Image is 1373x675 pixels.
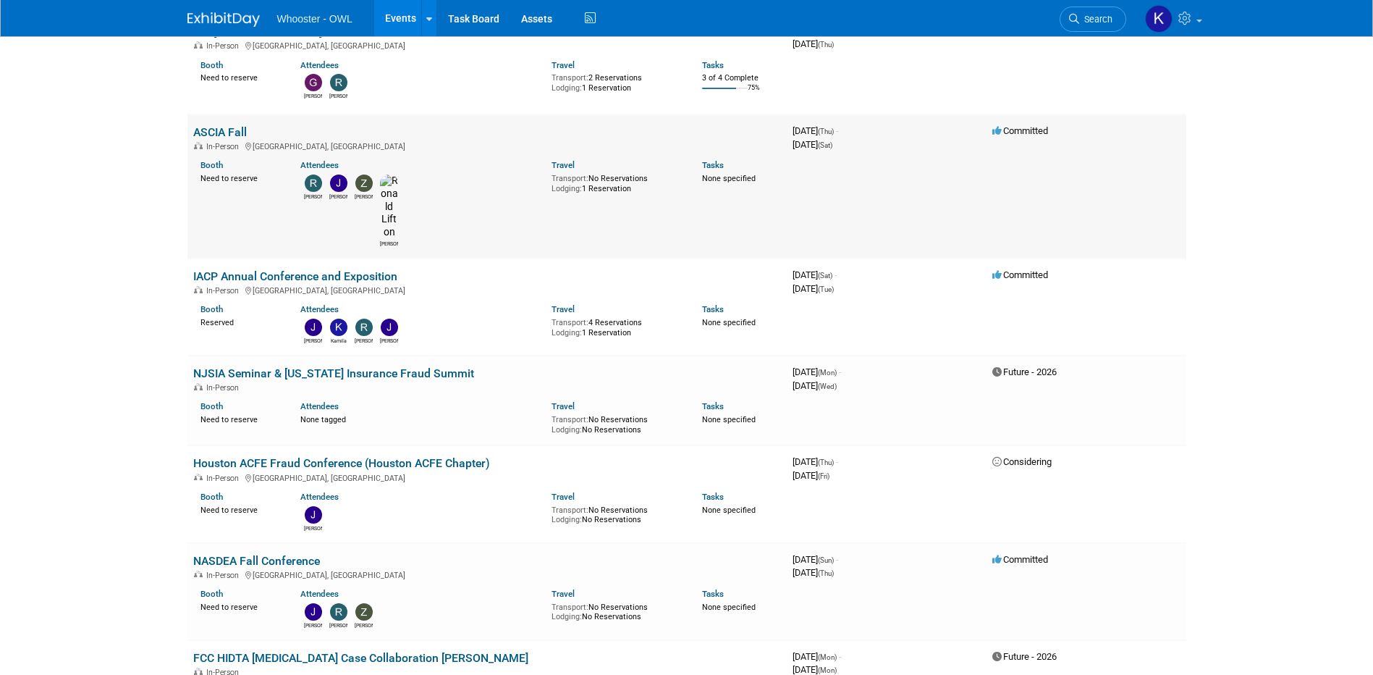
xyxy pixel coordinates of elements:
[380,239,398,248] div: Ronald Lifton
[552,304,575,314] a: Travel
[793,283,834,294] span: [DATE]
[193,471,781,483] div: [GEOGRAPHIC_DATA], [GEOGRAPHIC_DATA]
[330,74,347,91] img: Richard Spradley
[193,366,474,380] a: NJSIA Seminar & [US_STATE] Insurance Fraud Summit
[552,184,582,193] span: Lodging:
[793,366,841,377] span: [DATE]
[187,12,260,27] img: ExhibitDay
[206,41,243,51] span: In-Person
[329,336,347,345] div: Kamila Castaneda
[194,41,203,49] img: In-Person Event
[702,318,756,327] span: None specified
[702,160,724,170] a: Tasks
[355,336,373,345] div: Richard Spradley
[992,125,1048,136] span: Committed
[206,474,243,483] span: In-Person
[793,664,837,675] span: [DATE]
[702,603,756,612] span: None specified
[818,382,837,390] span: (Wed)
[200,412,279,425] div: Need to reserve
[305,603,322,621] img: James Justus
[836,125,838,136] span: -
[748,84,760,104] td: 75%
[330,603,347,621] img: Robert Dugan
[194,668,203,675] img: In-Person Event
[300,492,339,502] a: Attendees
[355,175,373,192] img: Zach Artz
[702,589,724,599] a: Tasks
[1060,7,1126,32] a: Search
[992,269,1048,280] span: Committed
[818,653,837,661] span: (Mon)
[992,554,1048,565] span: Committed
[552,83,582,93] span: Lodging:
[793,554,838,565] span: [DATE]
[793,651,841,662] span: [DATE]
[304,621,322,629] div: James Justus
[193,25,351,38] a: ITC [GEOGRAPHIC_DATA] 2025
[330,175,347,192] img: James Justus
[702,174,756,183] span: None specified
[836,554,838,565] span: -
[200,70,279,83] div: Need to reserve
[304,524,322,532] div: James Justus
[793,567,834,578] span: [DATE]
[702,415,756,424] span: None specified
[552,503,680,525] div: No Reservations No Reservations
[193,140,781,151] div: [GEOGRAPHIC_DATA], [GEOGRAPHIC_DATA]
[552,315,680,337] div: 4 Reservations 1 Reservation
[304,192,322,201] div: Richard Spradley
[793,470,829,481] span: [DATE]
[552,603,588,612] span: Transport:
[702,73,781,83] div: 3 of 4 Complete
[329,621,347,629] div: Robert Dugan
[818,666,837,674] span: (Mon)
[702,506,756,515] span: None specified
[818,556,834,564] span: (Sun)
[839,651,841,662] span: -
[193,456,490,470] a: Houston ACFE Fraud Conference (Houston ACFE Chapter)
[793,139,832,150] span: [DATE]
[992,456,1052,467] span: Considering
[552,73,588,83] span: Transport:
[552,318,588,327] span: Transport:
[300,304,339,314] a: Attendees
[194,571,203,578] img: In-Person Event
[793,38,834,49] span: [DATE]
[355,603,373,621] img: Zach Artz
[200,589,223,599] a: Booth
[818,369,837,377] span: (Mon)
[277,13,352,25] span: Whooster - OWL
[200,503,279,516] div: Need to reserve
[818,472,829,480] span: (Fri)
[793,380,837,391] span: [DATE]
[355,319,373,336] img: Richard Spradley
[552,160,575,170] a: Travel
[552,328,582,337] span: Lodging:
[304,336,322,345] div: Julia Haber
[330,319,347,336] img: Kamila Castaneda
[329,192,347,201] div: James Justus
[552,174,588,183] span: Transport:
[300,60,339,70] a: Attendees
[836,456,838,467] span: -
[200,600,279,613] div: Need to reserve
[702,401,724,411] a: Tasks
[702,492,724,502] a: Tasks
[193,125,247,139] a: ASCIA Fall
[552,171,680,193] div: No Reservations 1 Reservation
[552,612,582,621] span: Lodging:
[992,366,1057,377] span: Future - 2026
[381,319,398,336] img: John Holsinger
[552,589,575,599] a: Travel
[193,651,528,665] a: FCC HIDTA [MEDICAL_DATA] Case Collaboration [PERSON_NAME]
[206,571,243,580] span: In-Person
[305,319,322,336] img: Julia Haber
[380,175,398,239] img: Ronald Lifton
[194,142,203,149] img: In-Person Event
[193,39,781,51] div: [GEOGRAPHIC_DATA], [GEOGRAPHIC_DATA]
[992,651,1057,662] span: Future - 2026
[194,286,203,293] img: In-Person Event
[206,383,243,393] span: In-Person
[1079,14,1112,25] span: Search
